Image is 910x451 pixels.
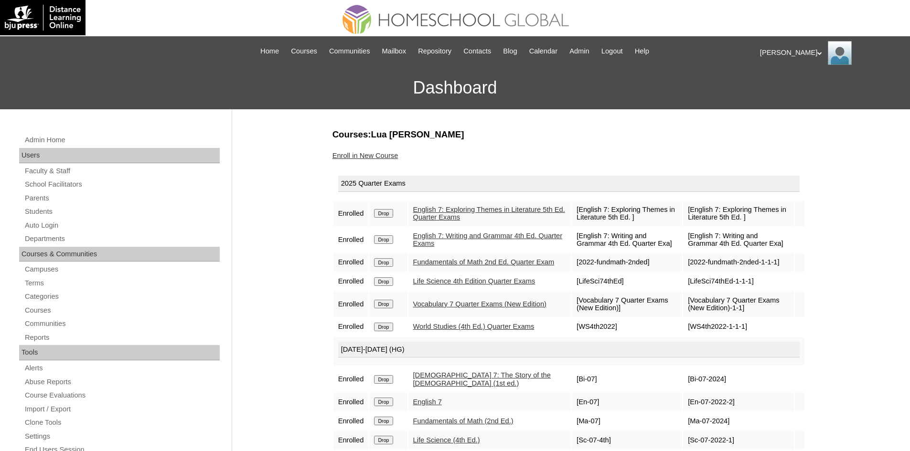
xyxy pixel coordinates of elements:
a: Categories [24,291,220,303]
h3: Dashboard [5,66,905,109]
span: Repository [418,46,451,57]
td: [LifeSci74thEd] [572,273,682,291]
td: [Sc-07-2022-1] [683,431,793,449]
input: Drop [374,277,393,286]
td: [English 7: Writing and Grammar 4th Ed. Quarter Exa] [683,227,793,252]
a: Auto Login [24,220,220,231]
a: Abuse Reports [24,376,220,388]
a: Vocabulary 7 Quarter Exams (New Edition) [413,300,546,308]
span: Help [635,46,649,57]
td: [En-07] [572,393,682,411]
td: [English 7: Exploring Themes in Literature 5th Ed. ] [683,201,793,226]
div: Courses & Communities [19,247,220,262]
a: Mailbox [377,46,411,57]
a: English 7 [413,398,442,406]
input: Drop [374,436,393,444]
input: Drop [374,398,393,406]
a: Courses [286,46,322,57]
a: Course Evaluations [24,389,220,401]
input: Drop [374,375,393,384]
td: [Vocabulary 7 Quarter Exams (New Edition)] [572,292,682,317]
a: Campuses [24,263,220,275]
td: [LifeSci74thEd-1-1-1] [683,273,793,291]
td: [Bi-07-2024] [683,367,793,392]
a: Parents [24,192,220,204]
div: Tools [19,345,220,360]
td: Enrolled [333,253,369,272]
input: Drop [374,417,393,425]
h3: Courses:Lua [PERSON_NAME] [332,128,805,141]
a: Life Science 4th Edition Quarter Exams [413,277,535,285]
span: Mailbox [382,46,407,57]
a: Contacts [459,46,496,57]
a: Fundamentals of Math (2nd Ed.) [413,417,514,425]
a: Import / Export [24,403,220,415]
td: [WS4th2022-1-1-1] [683,318,793,336]
a: World Studies (4th Ed.) Quarter Exams [413,323,535,330]
span: Communities [329,46,370,57]
td: [En-07-2022-2] [683,393,793,411]
td: [2022-fundmath-2nded-1-1-1] [683,253,793,272]
a: Logout [597,46,628,57]
a: Clone Tools [24,417,220,429]
td: Enrolled [333,318,369,336]
td: [2022-fundmath-2nded] [572,253,682,272]
img: logo-white.png [5,5,81,31]
a: Courses [24,304,220,316]
a: Communities [324,46,375,57]
a: School Facilitators [24,178,220,190]
td: Enrolled [333,431,369,449]
span: Blog [503,46,517,57]
a: Admin [565,46,594,57]
input: Drop [374,323,393,331]
td: [Ma-07-2024] [683,412,793,430]
div: [DATE]-[DATE] (HG) [338,342,800,358]
a: Home [256,46,284,57]
input: Drop [374,300,393,308]
input: Drop [374,235,393,244]
a: Admin Home [24,134,220,146]
td: Enrolled [333,393,369,411]
td: Enrolled [333,367,369,392]
td: Enrolled [333,292,369,317]
span: Courses [291,46,317,57]
a: English 7: Exploring Themes in Literature 5th Ed. Quarter Exams [413,206,565,221]
a: Enroll in New Course [332,152,398,159]
div: Users [19,148,220,163]
td: [Sc-07-4th] [572,431,682,449]
input: Drop [374,258,393,267]
td: [Vocabulary 7 Quarter Exams (New Edition)-1-1] [683,292,793,317]
td: [English 7: Exploring Themes in Literature 5th Ed. ] [572,201,682,226]
a: Settings [24,430,220,442]
a: Repository [413,46,456,57]
a: Terms [24,277,220,289]
a: Students [24,206,220,218]
td: [English 7: Writing and Grammar 4th Ed. Quarter Exa] [572,227,682,252]
a: Fundamentals of Math 2nd Ed. Quarter Exam [413,258,555,266]
div: 2025 Quarter Exams [338,176,800,192]
a: Faculty & Staff [24,165,220,177]
span: Admin [569,46,589,57]
span: Home [260,46,279,57]
td: [Ma-07] [572,412,682,430]
a: English 7: Writing and Grammar 4th Ed. Quarter Exams [413,232,563,248]
div: [PERSON_NAME] [760,41,900,65]
input: Drop [374,209,393,218]
td: Enrolled [333,273,369,291]
img: Ariane Ebuen [828,41,852,65]
a: Help [630,46,654,57]
a: Alerts [24,362,220,374]
a: Blog [498,46,522,57]
a: [DEMOGRAPHIC_DATA] 7: The Story of the [DEMOGRAPHIC_DATA] (1st ed.) [413,371,551,387]
a: Departments [24,233,220,245]
a: Calendar [525,46,562,57]
a: Life Science (4th Ed.) [413,436,480,444]
td: Enrolled [333,412,369,430]
td: [Bi-07] [572,367,682,392]
td: Enrolled [333,201,369,226]
span: Contacts [463,46,491,57]
span: Calendar [529,46,557,57]
a: Communities [24,318,220,330]
td: Enrolled [333,227,369,252]
td: [WS4th2022] [572,318,682,336]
